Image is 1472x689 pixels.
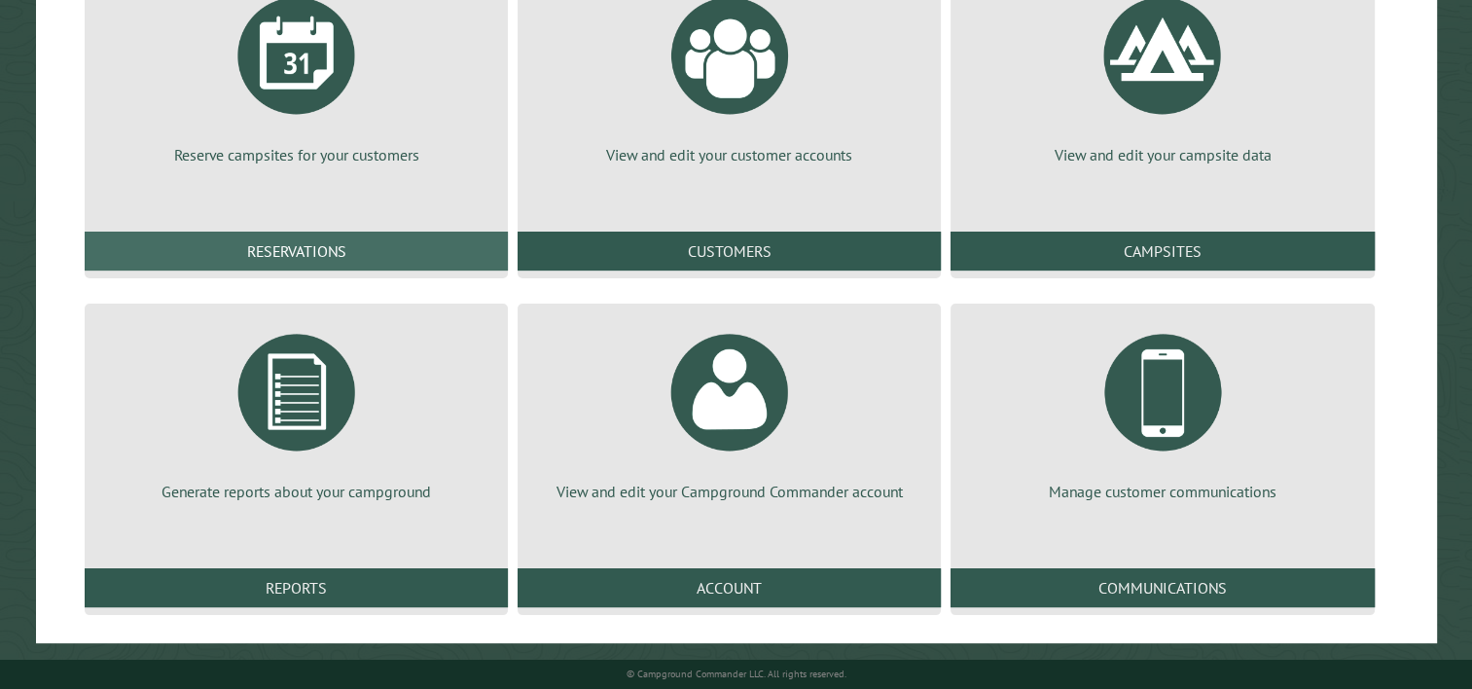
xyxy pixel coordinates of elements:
[974,319,1350,502] a: Manage customer communications
[108,319,485,502] a: Generate reports about your campground
[974,144,1350,165] p: View and edit your campsite data
[85,568,508,607] a: Reports
[518,232,941,271] a: Customers
[974,481,1350,502] p: Manage customer communications
[108,144,485,165] p: Reserve campsites for your customers
[108,481,485,502] p: Generate reports about your campground
[541,319,917,502] a: View and edit your Campground Commander account
[541,144,917,165] p: View and edit your customer accounts
[518,568,941,607] a: Account
[951,232,1374,271] a: Campsites
[951,568,1374,607] a: Communications
[541,481,917,502] p: View and edit your Campground Commander account
[627,668,846,680] small: © Campground Commander LLC. All rights reserved.
[85,232,508,271] a: Reservations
